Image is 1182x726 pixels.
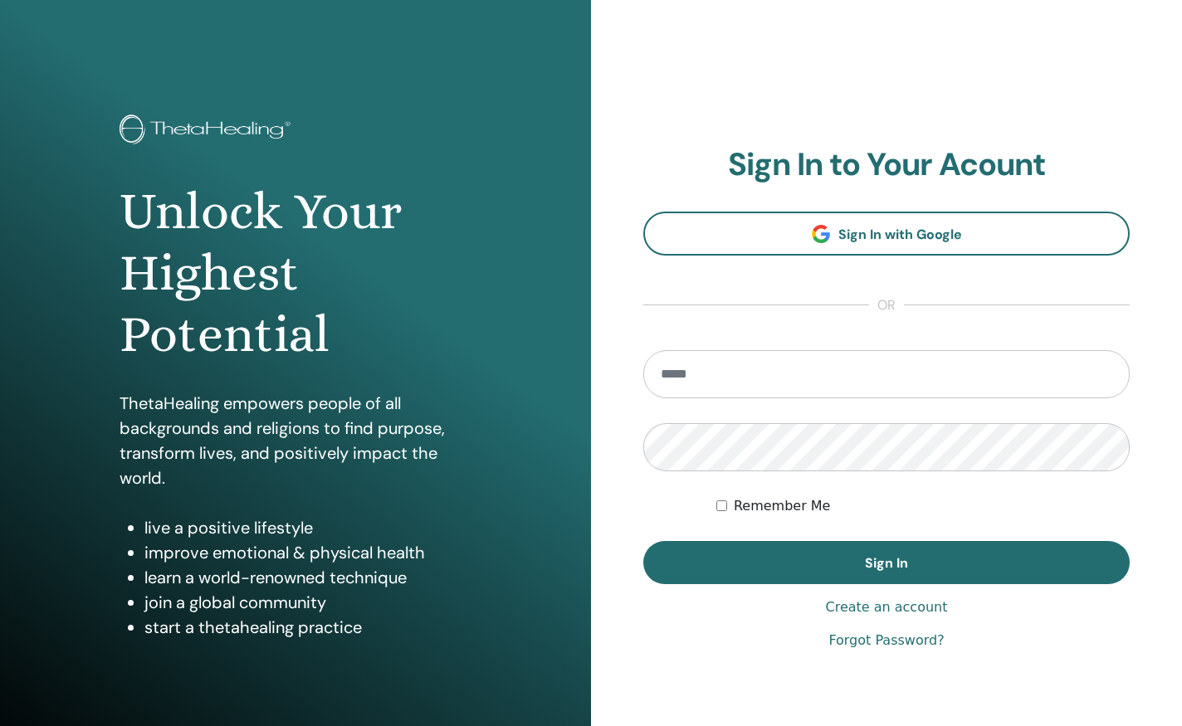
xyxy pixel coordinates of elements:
div: Keep me authenticated indefinitely or until I manually logout [716,496,1130,516]
a: Create an account [825,597,947,617]
li: live a positive lifestyle [144,515,472,540]
li: start a thetahealing practice [144,615,472,640]
h2: Sign In to Your Acount [643,146,1130,184]
button: Sign In [643,541,1130,584]
li: improve emotional & physical health [144,540,472,565]
span: Sign In [865,554,908,572]
a: Forgot Password? [828,631,944,650]
p: ThetaHealing empowers people of all backgrounds and religions to find purpose, transform lives, a... [120,391,472,490]
h1: Unlock Your Highest Potential [120,181,472,366]
span: or [869,295,904,315]
li: learn a world-renowned technique [144,565,472,590]
li: join a global community [144,590,472,615]
label: Remember Me [734,496,831,516]
a: Sign In with Google [643,212,1130,256]
span: Sign In with Google [838,226,962,243]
